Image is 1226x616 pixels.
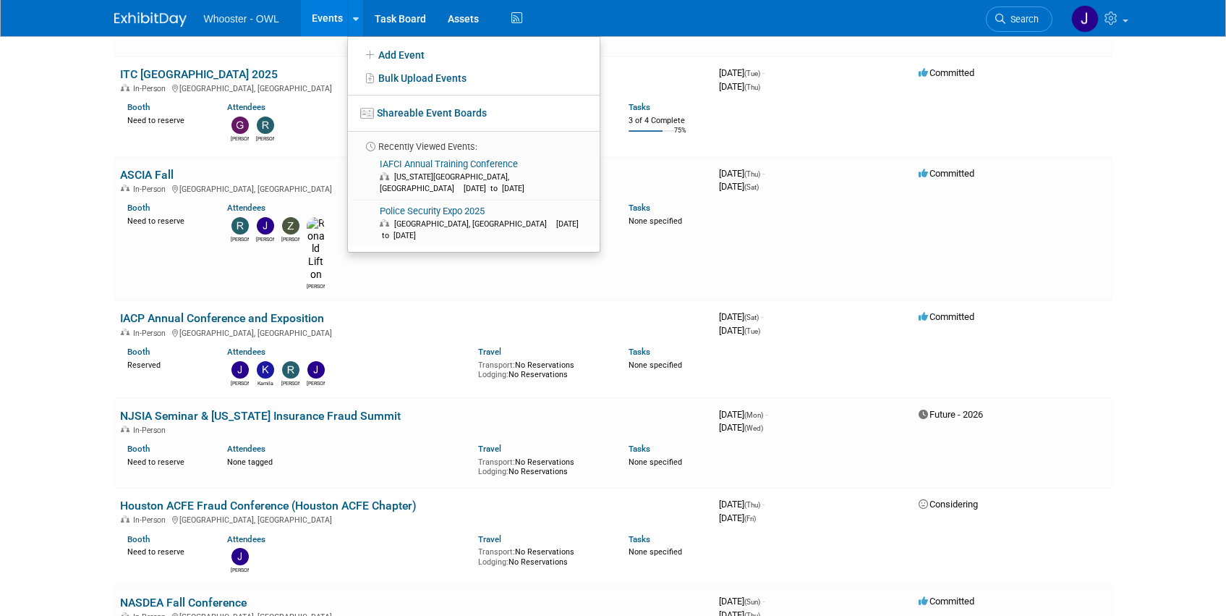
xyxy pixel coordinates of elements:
span: (Mon) [744,411,763,419]
span: [DATE] [719,596,765,607]
span: Committed [919,311,974,322]
span: In-Person [133,515,170,525]
div: [GEOGRAPHIC_DATA], [GEOGRAPHIC_DATA] [120,182,707,194]
span: [DATE] [719,409,767,420]
span: [DATE] [719,181,759,192]
span: (Sat) [744,313,759,321]
img: James Justus [257,217,274,235]
img: Ronald Lifton [307,217,325,282]
img: Richard Spradley [231,217,249,235]
div: No Reservations No Reservations [478,455,607,477]
div: No Reservations No Reservations [478,358,607,380]
a: Booth [127,347,150,357]
a: Tasks [629,347,650,357]
span: [DATE] [719,311,763,322]
img: John Holsinger [1071,5,1099,33]
a: Booth [127,534,150,544]
span: (Tue) [744,69,760,77]
a: Attendees [227,444,265,454]
span: [DATE] [719,512,756,523]
div: Zach Artz [281,235,299,243]
div: [GEOGRAPHIC_DATA], [GEOGRAPHIC_DATA] [120,82,707,93]
span: (Fri) [744,515,756,523]
div: [GEOGRAPHIC_DATA], [GEOGRAPHIC_DATA] [120,326,707,338]
span: Committed [919,67,974,78]
a: Booth [127,203,150,213]
span: (Tue) [744,327,760,335]
div: Richard Spradley [231,235,249,243]
span: [DATE] to [DATE] [464,184,532,193]
div: Reserved [127,358,206,371]
img: In-Person Event [121,515,129,523]
span: Transport: [478,360,515,370]
a: Attendees [227,102,265,112]
div: Need to reserve [127,544,206,557]
span: [DATE] to [DATE] [380,219,579,240]
span: In-Person [133,426,170,435]
a: Search [986,7,1052,32]
a: Add Event [348,42,600,67]
span: - [765,409,767,420]
span: (Thu) [744,501,760,509]
img: In-Person Event [121,185,129,192]
span: (Thu) [744,83,760,91]
img: Zach Artz [282,217,299,235]
span: (Wed) [744,424,763,432]
span: (Sat) [744,183,759,191]
span: [GEOGRAPHIC_DATA], [GEOGRAPHIC_DATA] [394,219,554,229]
img: In-Person Event [121,329,129,336]
img: Richard Spradley [282,361,299,379]
div: Ronald Lifton [307,282,325,290]
span: [DATE] [719,422,763,433]
a: Attendees [227,203,265,213]
a: Travel [478,444,501,454]
a: Travel [478,534,501,544]
a: Shareable Event Boards [348,100,600,126]
div: James Justus [256,235,274,243]
a: Booth [127,102,150,112]
a: Tasks [629,444,650,454]
div: Need to reserve [127,214,206,227]
li: Recently Viewed Events: [348,131,600,153]
img: John Holsinger [307,361,325,379]
img: Julia Haber [231,361,249,379]
img: In-Person Event [121,84,129,91]
span: (Sun) [744,598,760,606]
img: ExhibitDay [114,12,187,27]
span: Considering [919,499,978,510]
a: Tasks [629,534,650,544]
div: Need to reserve [127,455,206,468]
div: John Holsinger [307,379,325,387]
img: Kamila Castaneda [257,361,274,379]
span: - [762,499,765,510]
span: Committed [919,596,974,607]
a: ASCIA Fall [120,168,174,182]
div: James Justus [231,565,249,574]
span: - [762,596,765,607]
a: Attendees [227,534,265,544]
a: Travel [478,347,501,357]
span: Lodging: [478,370,508,379]
a: IAFCI Annual Training Conference [US_STATE][GEOGRAPHIC_DATA], [GEOGRAPHIC_DATA] [DATE] to [DATE] [352,153,594,200]
div: [GEOGRAPHIC_DATA], [GEOGRAPHIC_DATA] [120,513,707,525]
span: [US_STATE][GEOGRAPHIC_DATA], [GEOGRAPHIC_DATA] [380,172,509,193]
span: In-Person [133,84,170,93]
span: [DATE] [719,81,760,92]
span: In-Person [133,185,170,194]
td: 75% [674,127,686,146]
span: [DATE] [719,499,765,510]
span: In-Person [133,329,170,338]
div: Richard Spradley [256,134,274,143]
img: seventboard-3.png [360,108,374,119]
a: Attendees [227,347,265,357]
img: Richard Spradley [257,117,274,134]
a: Police Security Expo 2025 [GEOGRAPHIC_DATA], [GEOGRAPHIC_DATA] [DATE] to [DATE] [352,201,594,247]
div: Kamila Castaneda [256,379,274,387]
img: In-Person Event [121,426,129,433]
div: Richard Spradley [281,379,299,387]
span: Transport: [478,457,515,467]
a: Houston ACFE Fraud Conference (Houston ACFE Chapter) [120,499,417,512]
span: Committed [919,168,974,179]
a: ITC [GEOGRAPHIC_DATA] 2025 [120,67,278,81]
div: None tagged [227,455,467,468]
